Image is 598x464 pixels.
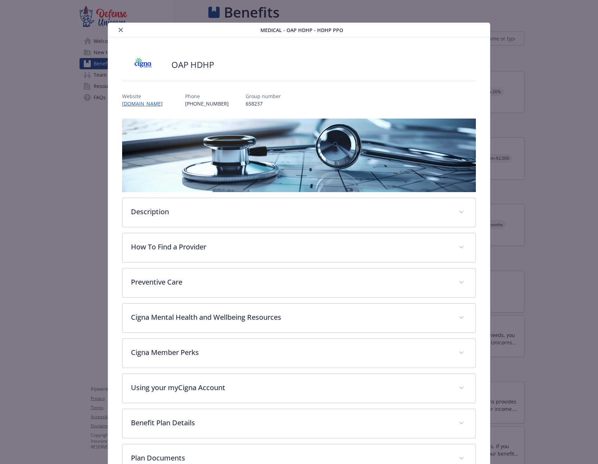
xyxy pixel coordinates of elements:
[122,374,476,403] div: Using your myCigna Account
[122,93,168,100] p: Website
[131,206,450,217] p: Description
[122,119,476,192] img: banner
[122,54,164,75] img: CIGNA
[117,26,125,34] button: close
[131,382,450,393] p: Using your myCigna Account
[131,453,450,463] p: Plan Documents
[131,242,450,252] p: How To Find a Provider
[122,100,168,107] a: [DOMAIN_NAME]
[122,198,476,227] div: Description
[246,93,281,100] p: Group number
[122,339,476,368] div: Cigna Member Perks
[122,268,476,297] div: Preventive Care
[185,93,229,100] p: Phone
[131,418,450,428] p: Benefit Plan Details
[171,59,214,71] h2: OAP HDHP
[185,100,229,107] p: [PHONE_NUMBER]
[122,304,476,332] div: Cigna Mental Health and Wellbeing Resources
[131,347,450,358] p: Cigna Member Perks
[246,100,281,107] p: 658237
[131,277,450,287] p: Preventive Care
[131,312,450,323] p: Cigna Mental Health and Wellbeing Resources
[122,233,476,262] div: How To Find a Provider
[260,26,343,34] span: Medical - OAP HDHP - HDHP PPO
[122,409,476,438] div: Benefit Plan Details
